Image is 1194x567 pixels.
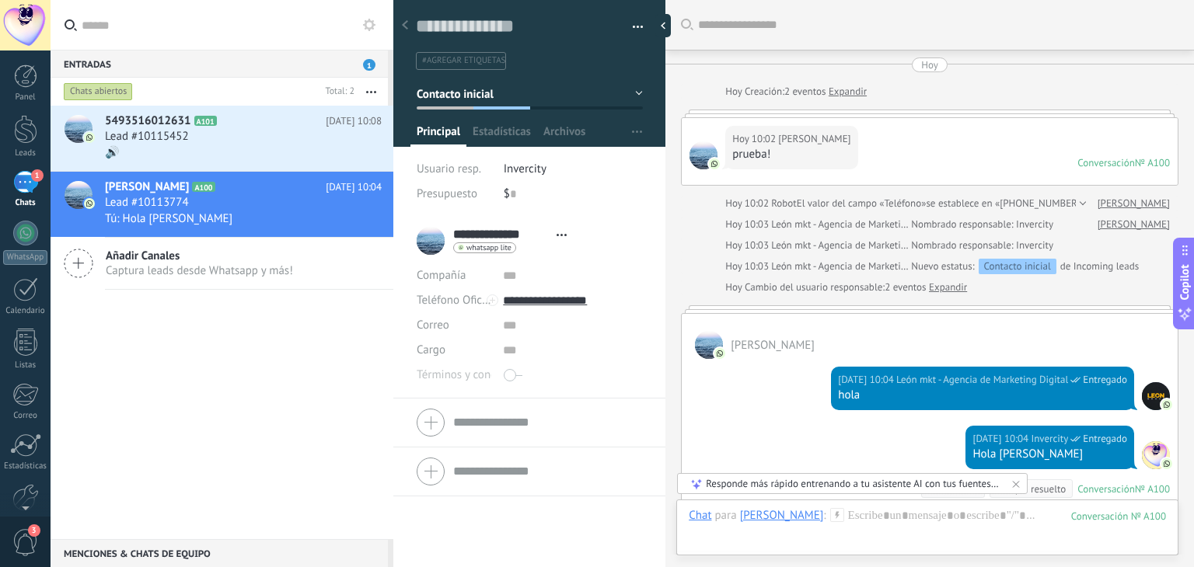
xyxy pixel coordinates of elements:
[655,14,671,37] div: Ocultar
[725,84,745,99] div: Hoy
[771,259,943,273] span: León mkt - Agencia de Marketing Digital
[105,129,189,144] span: Lead #10115452
[714,348,725,359] img: com.amocrm.amocrmwa.svg
[31,169,44,182] span: 1
[417,338,491,363] div: Cargo
[3,411,48,421] div: Correo
[715,508,737,524] span: para
[885,280,926,295] span: 2 eventos
[417,157,492,182] div: Usuario resp.
[51,106,393,171] a: avataricon5493516012631A101[DATE] 10:08Lead #10115452🔊
[326,113,382,129] span: [DATE] 10:08
[1031,431,1068,447] span: Invercity (Sales Office)
[319,84,354,99] div: Total: 2
[690,141,717,169] span: Noe ETCHECHURY
[725,217,1053,232] div: Nombrado responsable: Invercity
[417,182,492,207] div: Presupuesto
[105,145,120,160] span: 🔊
[709,158,720,169] img: com.amocrm.amocrmwa.svg
[725,238,1053,253] div: Nombrado responsable: Invercity
[911,259,974,274] span: Nuevo estatus:
[106,263,293,278] span: Captura leads desde Whatsapp y más!
[192,182,215,192] span: A100
[1161,458,1172,469] img: com.amocrm.amocrmwa.svg
[725,217,771,232] div: Hoy 10:03
[417,293,497,308] span: Teléfono Oficina
[797,196,927,211] span: El valor del campo «Teléfono»
[473,124,531,147] span: Estadísticas
[725,280,745,295] div: Hoy
[417,313,449,338] button: Correo
[417,318,449,332] span: Correo
[417,124,460,147] span: Principal
[823,508,826,524] span: :
[3,360,48,370] div: Listas
[543,124,585,147] span: Archivos
[725,259,771,274] div: Hoy 10:03
[3,92,48,103] div: Panel
[725,238,771,253] div: Hoy 10:03
[725,84,867,99] div: Creación:
[105,179,189,195] span: [PERSON_NAME]
[996,482,1066,496] div: Marque resuelto
[732,131,778,147] div: Hoy 10:02
[1177,265,1192,301] span: Copilot
[926,196,1085,211] span: se establece en «[PHONE_NUMBER]»
[51,539,388,567] div: Menciones & Chats de equipo
[784,84,826,99] span: 2 eventos
[778,131,850,147] span: Noe ETCHECHURY
[504,162,546,176] span: Invercity
[417,162,481,176] span: Usuario resp.
[921,57,938,72] div: Hoy
[3,461,48,471] div: Estadísticas
[417,288,491,313] button: Teléfono Oficina
[972,431,1031,447] div: [DATE] 10:04
[771,197,796,210] span: Robot
[105,195,189,210] span: Lead #10113774
[896,372,1068,388] span: León mkt - Agencia de Marketing Digital (Sales Office)
[838,388,1127,403] div: hola
[51,50,388,78] div: Entradas
[725,196,771,211] div: Hoy 10:02
[1083,431,1127,447] span: Entregado
[354,78,388,106] button: Más
[732,147,850,162] div: prueba!
[422,55,505,66] span: #agregar etiquetas
[64,82,133,101] div: Chats abiertos
[417,263,491,288] div: Compañía
[105,211,232,226] span: Tú: Hola [PERSON_NAME]
[3,250,47,265] div: WhatsApp
[3,306,48,316] div: Calendario
[771,217,943,231] span: León mkt - Agencia de Marketing Digital
[417,344,445,356] span: Cargo
[725,280,967,295] div: Cambio del usuario responsable:
[84,198,95,209] img: icon
[3,148,48,158] div: Leads
[417,369,532,381] span: Términos y condiciones
[417,186,477,201] span: Presupuesto
[771,238,943,252] span: León mkt - Agencia de Marketing Digital
[1098,217,1170,232] a: [PERSON_NAME]
[1142,441,1170,469] span: Invercity
[731,338,815,353] span: Noe ETCHECHURY
[194,116,217,126] span: A101
[326,179,382,195] span: [DATE] 10:04
[911,259,1139,274] div: de Incoming leads
[106,249,293,263] span: Añadir Canales
[105,113,191,129] span: 5493516012631
[51,172,393,237] a: avataricon[PERSON_NAME]A100[DATE] 10:04Lead #10113774Tú: Hola [PERSON_NAME]
[838,372,896,388] div: [DATE] 10:04
[695,331,723,359] span: Noe ETCHECHURY
[1161,399,1172,410] img: com.amocrm.amocrmwa.svg
[829,84,867,99] a: Expandir
[1071,510,1166,523] div: 100
[706,477,1000,490] div: Responde más rápido entrenando a tu asistente AI con tus fuentes de datos
[1142,382,1170,410] span: León mkt - Agencia de Marketing Digital
[504,182,643,207] div: $
[1135,482,1170,496] div: № A100
[740,508,824,522] div: Noe ETCHECHURY
[1077,156,1135,169] div: Conversación
[466,244,511,252] span: whatsapp lite
[84,132,95,143] img: icon
[1083,372,1127,388] span: Entregado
